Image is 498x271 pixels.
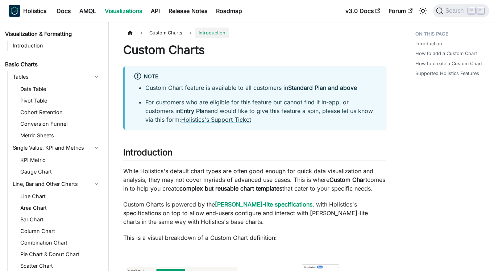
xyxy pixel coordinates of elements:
a: HolisticsHolistics [9,5,46,17]
kbd: ⌘ [468,7,475,14]
strong: Custom Chart [329,176,367,183]
a: Area Chart [18,203,102,213]
a: Tables [11,71,102,83]
a: Scatter Chart [18,261,102,271]
a: Data Table [18,84,102,94]
a: Introduction [11,41,102,51]
a: How to add a Custom Chart [415,50,477,57]
a: Roadmap [212,5,246,17]
kbd: K [477,7,484,14]
span: Introduction [195,28,229,38]
a: Single Value, KPI and Metrics [11,142,102,154]
span: Search [443,8,468,14]
button: Switch between dark and light mode (currently light mode) [417,5,429,17]
a: Line, Bar and Other Charts [11,178,102,190]
p: Custom Charts is powered by the , with Holistics's specifications on top to allow end-users confi... [123,200,386,226]
a: Forum [385,5,417,17]
a: API [146,5,164,17]
li: For customers who are eligible for this feature but cannot find it in-app, or customers in and wo... [145,98,378,124]
a: Bar Chart [18,214,102,225]
a: Supported Holistics Features [415,70,479,77]
a: Release Notes [164,5,212,17]
strong: Entry Plan [180,107,208,114]
h2: Introduction [123,147,386,161]
a: Conversion Funnel [18,119,102,129]
a: KPI Metric [18,155,102,165]
a: Pie Chart & Donut Chart [18,249,102,259]
h1: Custom Charts [123,43,386,57]
span: Custom Charts [146,28,186,38]
b: Holistics [23,7,46,15]
a: v3.0 Docs [341,5,385,17]
a: Basic Charts [3,59,102,70]
a: Pivot Table [18,96,102,106]
a: Visualization & Formatting [3,29,102,39]
a: Holistics's Support Ticket [181,116,251,123]
strong: Standard Plan and above [288,84,357,91]
a: AMQL [75,5,100,17]
a: Visualizations [100,5,146,17]
div: Note [134,72,378,82]
button: Search (Command+K) [433,4,489,17]
a: Docs [52,5,75,17]
img: Holistics [9,5,20,17]
a: Home page [123,28,137,38]
a: Gauge Chart [18,167,102,177]
a: Introduction [415,40,442,47]
a: How to create a Custom Chart [415,60,482,67]
strong: complex but reusable chart templates [179,185,282,192]
li: Custom Chart feature is available to all customers in [145,83,378,92]
a: Column Chart [18,226,102,236]
a: Metric Sheets [18,130,102,141]
a: Line Chart [18,191,102,201]
p: This is a visual breakdown of a Custom Chart definition: [123,233,386,242]
p: While Holistics's default chart types are often good enough for quick data visualization and anal... [123,167,386,193]
a: [PERSON_NAME]-lite specifications [215,201,312,208]
nav: Breadcrumbs [123,28,386,38]
a: Cohort Retention [18,107,102,117]
a: Combination Chart [18,238,102,248]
